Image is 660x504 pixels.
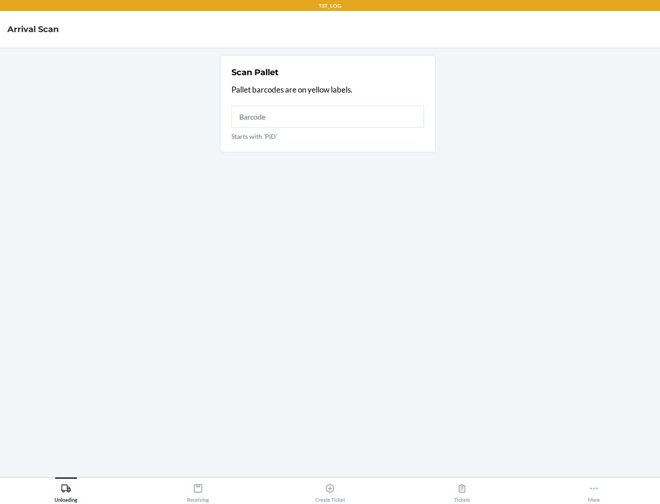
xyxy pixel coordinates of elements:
[588,480,600,503] div: More
[528,477,660,503] button: More
[454,480,470,503] div: Tickets
[187,480,209,503] div: Receiving
[132,477,264,503] button: Receiving
[396,477,528,503] button: Tickets
[231,131,424,141] p: Starts with 'PID'
[55,480,77,503] div: Unloading
[7,23,59,35] h4: Arrival Scan
[231,84,424,96] p: Pallet barcodes are on yellow labels.
[319,2,341,10] p: TST_LOG
[315,480,345,503] div: Create Ticket
[231,66,279,78] h2: Scan Pallet
[264,477,396,503] button: Create Ticket
[231,106,424,128] input: Starts with 'PID'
